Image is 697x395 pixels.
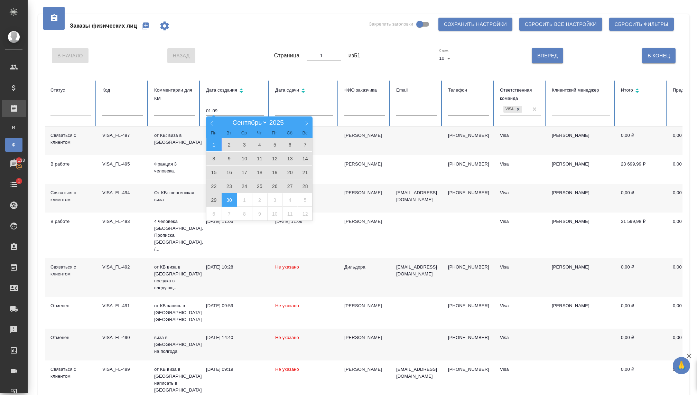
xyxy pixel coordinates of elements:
span: Сентябрь 7, 2025 [298,138,313,151]
div: 10 [439,54,453,63]
button: В Конец [642,48,676,63]
div: Клиентский менеджер [552,86,610,94]
td: [PERSON_NAME] [546,258,615,297]
div: Телефон [448,86,489,94]
div: VISA_FL-491 [102,302,143,309]
p: [PHONE_NUMBER] [448,189,489,196]
div: Связаться с клиентом [50,189,91,203]
p: [PHONE_NUMBER] [448,132,489,139]
p: от КВ виза в [GEOGRAPHIC_DATA] поездка в следующ... [154,264,195,291]
span: Ср [236,131,252,135]
div: Visa [500,218,541,225]
span: Сентябрь 28, 2025 [298,179,313,193]
span: Сентябрь 1, 2025 [206,138,222,151]
span: В Конец [648,51,670,60]
span: Вт [221,131,236,135]
div: Статус [50,86,91,94]
span: Сбросить все настройки [525,20,597,29]
td: [PERSON_NAME] [546,213,615,258]
span: Не указано [275,335,299,340]
div: Visa [500,366,541,373]
button: Сохранить настройки [438,18,512,31]
span: Октябрь 11, 2025 [282,207,298,220]
span: Октябрь 4, 2025 [282,193,298,207]
span: Сентябрь 16, 2025 [222,166,237,179]
div: Дильдора [344,264,385,271]
span: Сб [282,131,297,135]
p: [EMAIL_ADDRESS][DOMAIN_NAME] [396,189,437,203]
div: Visa [500,132,541,139]
span: Октябрь 5, 2025 [298,193,313,207]
td: 0,00 ₽ [615,184,667,213]
div: [PERSON_NAME] [344,218,385,225]
span: Сентябрь 25, 2025 [252,179,267,193]
span: Сентябрь 11, 2025 [252,152,267,165]
div: Сортировка [275,86,333,96]
span: Страница [274,51,300,60]
input: Год [268,119,289,126]
td: [PERSON_NAME] [546,155,615,184]
span: Сентябрь 4, 2025 [252,138,267,151]
a: В [5,121,22,134]
a: Ф [5,138,22,152]
span: Сентябрь 30, 2025 [222,193,237,207]
td: [PERSON_NAME] [546,184,615,213]
div: Комментарии для КМ [154,86,195,103]
div: [DATE] 11:06 [275,218,333,225]
div: VISA_FL-489 [102,366,143,373]
div: Visa [500,334,541,341]
div: Связаться с клиентом [50,132,91,146]
span: Чт [252,131,267,135]
span: Сентябрь 6, 2025 [282,138,298,151]
div: [PERSON_NAME] [344,161,385,168]
span: Сентябрь 24, 2025 [237,179,252,193]
p: От КВ: шенгенская виза [154,189,195,203]
div: [PERSON_NAME] [344,189,385,196]
button: Сбросить все настройки [519,18,602,31]
button: Вперед [532,48,563,63]
span: Октябрь 3, 2025 [267,193,282,207]
span: Сентябрь 29, 2025 [206,193,222,207]
div: VISA_FL-490 [102,334,143,341]
div: Отменен [50,334,91,341]
span: Сентябрь 26, 2025 [267,179,282,193]
p: 4 человека [GEOGRAPHIC_DATA]. Прописка [GEOGRAPHIC_DATA]. /... [154,218,195,253]
td: 0,00 ₽ [615,258,667,297]
label: Строк [439,49,448,52]
div: VISA_FL-497 [102,132,143,139]
div: Visa [500,264,541,271]
span: Сентябрь 27, 2025 [282,179,298,193]
span: Сентябрь 21, 2025 [298,166,313,179]
span: Сохранить настройки [444,20,507,29]
div: Связаться с клиентом [50,264,91,278]
span: Октябрь 2, 2025 [252,193,267,207]
p: [PHONE_NUMBER] [448,334,489,341]
div: [PERSON_NAME] [344,302,385,309]
span: Сентябрь 9, 2025 [222,152,237,165]
span: Сентябрь 14, 2025 [298,152,313,165]
p: [PHONE_NUMBER] [448,302,489,309]
div: [DATE] 09:19 [206,366,264,373]
p: [EMAIL_ADDRESS][DOMAIN_NAME] [396,366,437,380]
span: Не указано [275,264,299,270]
div: VISA_FL-494 [102,189,143,196]
p: от КВ запись в [GEOGRAPHIC_DATA] [GEOGRAPHIC_DATA] [154,302,195,323]
span: Октябрь 1, 2025 [237,193,252,207]
span: Сентябрь 12, 2025 [267,152,282,165]
div: Код [102,86,143,94]
p: [PHONE_NUMBER] [448,264,489,271]
button: Создать [137,18,154,34]
span: 1 [13,178,24,185]
span: Октябрь 6, 2025 [206,207,222,220]
td: 23 699,99 ₽ [615,155,667,184]
select: Month [229,119,267,126]
div: В работе [50,218,91,225]
span: Закрепить заголовки [369,21,413,28]
div: Visa [500,161,541,168]
div: Сортировка [621,86,662,96]
div: Ответственная команда [500,86,541,103]
span: из 51 [348,51,361,60]
span: Сентябрь 20, 2025 [282,166,298,179]
div: Связаться с клиентом [50,366,91,380]
td: 31 599,98 ₽ [615,213,667,258]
